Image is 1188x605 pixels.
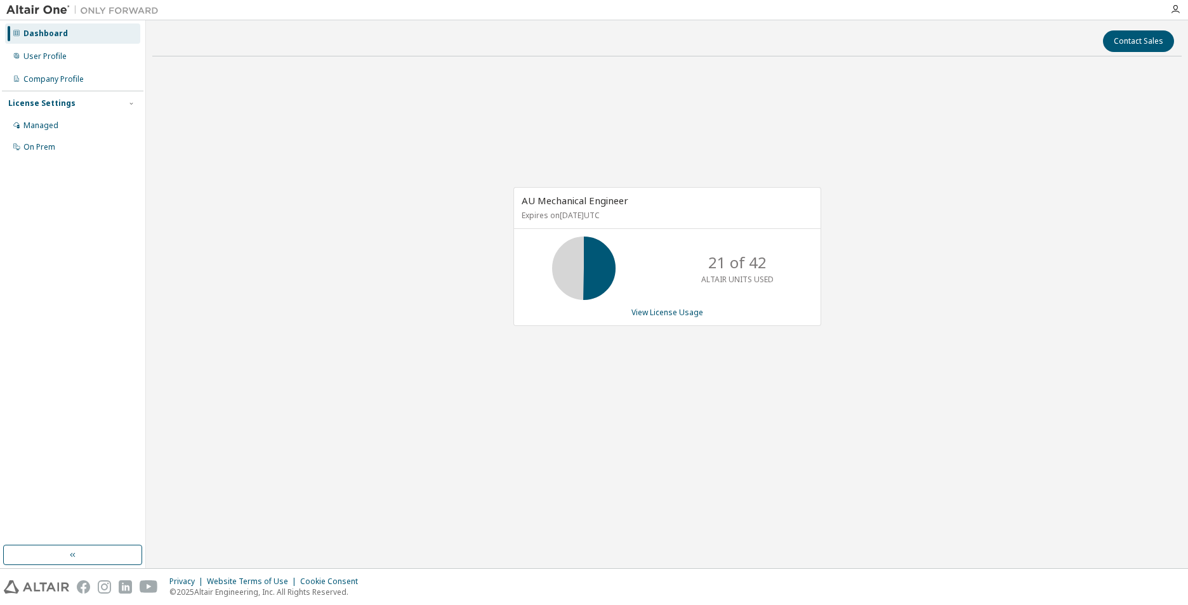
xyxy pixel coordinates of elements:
div: Privacy [169,576,207,587]
span: AU Mechanical Engineer [522,194,628,207]
p: © 2025 Altair Engineering, Inc. All Rights Reserved. [169,587,366,597]
div: Company Profile [23,74,84,84]
img: Altair One [6,4,165,16]
button: Contact Sales [1103,30,1174,52]
div: User Profile [23,51,67,62]
img: facebook.svg [77,580,90,594]
div: Cookie Consent [300,576,366,587]
div: License Settings [8,98,76,108]
img: instagram.svg [98,580,111,594]
div: On Prem [23,142,55,152]
p: 21 of 42 [708,252,767,273]
div: Website Terms of Use [207,576,300,587]
div: Managed [23,120,58,131]
img: youtube.svg [140,580,158,594]
a: View License Usage [631,307,703,318]
div: Dashboard [23,29,68,39]
img: altair_logo.svg [4,580,69,594]
p: Expires on [DATE] UTC [522,210,810,221]
img: linkedin.svg [119,580,132,594]
p: ALTAIR UNITS USED [701,274,774,285]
